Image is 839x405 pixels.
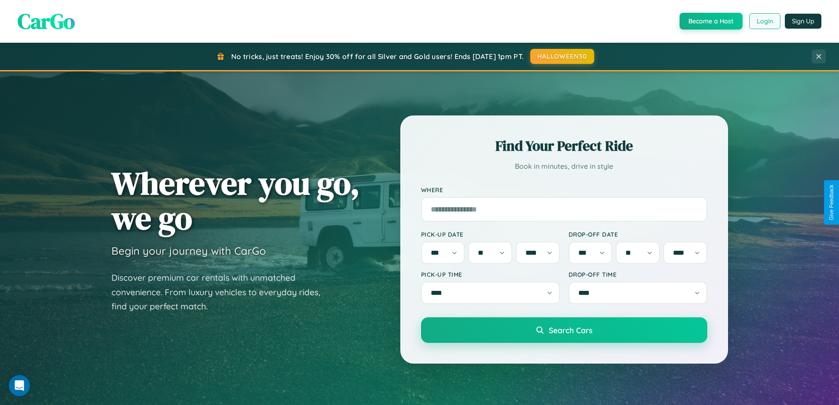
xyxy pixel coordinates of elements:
[18,7,75,36] span: CarGo
[421,136,707,156] h2: Find Your Perfect Ride
[828,185,835,220] div: Give Feedback
[421,317,707,343] button: Search Cars
[785,14,821,29] button: Sign Up
[549,325,592,335] span: Search Cars
[111,271,332,314] p: Discover premium car rentals with unmatched convenience. From luxury vehicles to everyday rides, ...
[231,52,524,61] span: No tricks, just treats! Enjoy 30% off for all Silver and Gold users! Ends [DATE] 1pm PT.
[530,49,594,64] button: HALLOWEEN30
[421,160,707,173] p: Book in minutes, drive in style
[421,271,560,278] label: Pick-up Time
[111,166,360,235] h1: Wherever you go, we go
[569,230,707,238] label: Drop-off Date
[111,244,266,257] h3: Begin your journey with CarGo
[569,271,707,278] label: Drop-off Time
[680,13,743,30] button: Become a Host
[749,13,780,29] button: Login
[421,186,707,193] label: Where
[9,375,30,396] iframe: Intercom live chat
[421,230,560,238] label: Pick-up Date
